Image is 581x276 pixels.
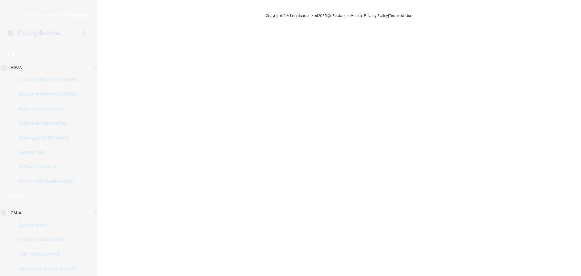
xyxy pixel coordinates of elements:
a: Terms of Use [389,13,412,18]
p: HIPAA Checklist [4,164,87,170]
p: Report an Incident [4,106,87,112]
img: PMB logo [7,9,90,22]
p: OSHA [8,192,23,200]
p: Learn More! [26,192,58,200]
p: HIPAA [8,52,24,59]
p: Emergency Planning [4,135,87,141]
p: Resources [4,149,87,155]
p: Learn More! [27,52,59,59]
div: Copyright © All rights reserved 2025 @ Rectangle Health | | [228,6,449,25]
p: Self-Assessment [4,251,87,257]
p: Business Associates [4,120,87,126]
p: Documents and Policies [4,77,87,83]
h4: Compliance [18,29,60,37]
p: HIPAA [11,64,22,71]
p: Injury and Illness Report [4,266,87,272]
a: Privacy Policy [364,13,388,18]
p: Safety Data Sheets [4,237,87,243]
p: Documents [4,222,87,228]
p: OSHA [11,209,21,217]
p: HIPAA Risk Assessment [4,178,87,185]
p: Documents and Policies [4,91,87,97]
